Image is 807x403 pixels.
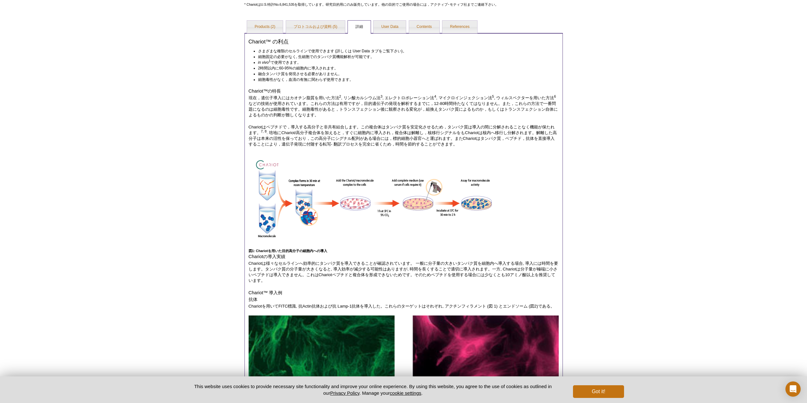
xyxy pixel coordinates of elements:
h3: Chariot™ の利点 [249,39,559,45]
span: * ChariotはU.S.特許No.6,841,535を取得しています。研究目的用にのみ販売しています。他の目的でご使用の場合には，アクティブ･モティフ社までご連絡下さい。 [244,3,499,6]
li: 融合タンパク質を発現させる必要がありません。 [258,71,553,77]
sup: 1 [269,59,271,63]
button: cookie settings [390,390,421,396]
sup: 6 [554,94,556,98]
li: で使用できます。 [258,60,553,65]
h4: Chariot™の特長 [249,88,559,94]
sup: 4 [434,94,436,98]
h4: 抗体 [249,296,559,302]
a: References [442,21,477,33]
sup: 5 [492,94,494,98]
p: 現在，遺伝子導入にはカオチン脂質を用いた方法 , リン酸カルシウム法 , エレクトロポレーション法 , マイクロインジェクション法 , ウィルスベクターを用いた方法 などの技術が使用されています... [249,95,559,118]
h4: Chariotの導入実績 [249,254,559,259]
a: Products (2) [247,21,283,33]
a: User Data [374,21,406,33]
a: Privacy Policy [330,390,359,396]
button: Got it! [573,385,624,398]
a: プロトコルおよび資料 (5) [286,21,345,33]
div: Open Intercom Messenger [785,381,801,397]
p: Chariotは様々なセルラインへ効率的にタンパク質を導入できることが確認されています。 一般に分子量の大きいタンパク質を細胞内へ導入する場合, 導入には時間を要します。タンパク質の分子量が大き... [249,261,559,283]
sup: 3 [381,94,382,98]
h4: Chariot™ 導入例 [249,290,559,296]
h5: 図1: Chariotを用いた目的高分子の細胞内への導入 [249,248,559,254]
li: 細胞固定の必要がなく, 生細胞でのタンパク質機能解析が可能です。 [258,54,553,60]
img: Chariot process [249,153,502,247]
li: 2時間以内に60-95%の細胞内に導入されます。 [258,65,553,71]
sup: 7, 8 [261,129,267,133]
li: 細胞毒性がなく，血清の有無に関わらず使用できます。 [258,77,553,82]
p: Chariotを用いてFITC標識, 抗Actin抗体および抗 Lamp-1抗体を導入した。これらのターゲットはそれぞれ, アクチンフィラメント (図 1) とエンドソーム (図2)である。 [249,303,559,309]
em: in vivo [258,60,269,65]
sup: 2 [339,94,341,98]
p: Chariotはペプチドで，導入する高分子と非共有結合します。この複合体はタンパク質を安定化させるため，タンパク質は導入の間に分解されることなく機能が保たれます。 . 培地にChariot/高分... [249,124,559,147]
a: 詳細 [348,21,371,33]
p: This website uses cookies to provide necessary site functionality and improve your online experie... [183,383,563,396]
li: さまざまな種類のセルラインで使用できます (詳しくは User Data タブをご覧下さい)。 [258,48,553,54]
a: Contents [409,21,439,33]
